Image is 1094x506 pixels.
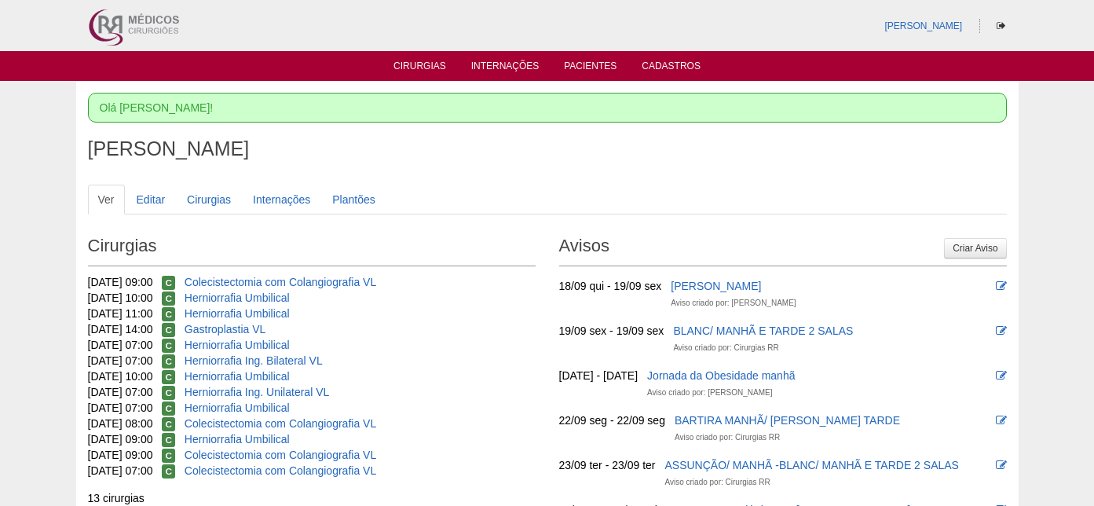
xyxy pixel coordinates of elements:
span: Confirmada [162,323,175,337]
a: Cirurgias [393,60,446,76]
a: Colecistectomia com Colangiografia VL [185,449,376,461]
a: Editar [126,185,176,214]
a: Herniorrafia Umbilical [185,401,290,414]
div: Olá [PERSON_NAME]! [88,93,1007,123]
i: Editar [996,280,1007,291]
span: [DATE] 07:00 [88,339,153,351]
a: Gastroplastia VL [185,323,266,335]
span: Confirmada [162,433,175,447]
a: ASSUNÇÃO/ MANHÃ -BLANC/ MANHÃ E TARDE 2 SALAS [664,459,958,471]
a: [PERSON_NAME] [671,280,761,292]
a: Plantões [322,185,385,214]
span: Confirmada [162,339,175,353]
div: 13 cirurgias [88,490,536,506]
span: Confirmada [162,276,175,290]
span: [DATE] 10:00 [88,291,153,304]
span: Confirmada [162,291,175,306]
span: Confirmada [162,370,175,384]
a: Colecistectomia com Colangiografia VL [185,464,376,477]
a: Herniorrafia Ing. Bilateral VL [185,354,323,367]
a: Herniorrafia Umbilical [185,433,290,445]
a: Herniorrafia Umbilical [185,291,290,304]
a: Colecistectomia com Colangiografia VL [185,417,376,430]
i: Editar [996,325,1007,336]
span: Confirmada [162,354,175,368]
a: Ver [88,185,125,214]
a: Cirurgias [177,185,241,214]
a: Herniorrafia Umbilical [185,307,290,320]
a: Colecistectomia com Colangiografia VL [185,276,376,288]
span: [DATE] 07:00 [88,464,153,477]
span: [DATE] 07:00 [88,354,153,367]
a: Jornada da Obesidade manhã [647,369,795,382]
span: [DATE] 07:00 [88,386,153,398]
span: [DATE] 14:00 [88,323,153,335]
i: Sair [997,21,1005,31]
span: [DATE] 09:00 [88,449,153,461]
span: [DATE] 11:00 [88,307,153,320]
span: [DATE] 09:00 [88,433,153,445]
span: Confirmada [162,386,175,400]
span: [DATE] 09:00 [88,276,153,288]
a: Pacientes [564,60,617,76]
h2: Avisos [559,230,1007,266]
div: Aviso criado por: [PERSON_NAME] [647,385,772,401]
div: Aviso criado por: Cirurgias RR [675,430,780,445]
h1: [PERSON_NAME] [88,139,1007,159]
div: [DATE] - [DATE] [559,368,638,383]
a: Internações [243,185,320,214]
i: Editar [996,415,1007,426]
a: [PERSON_NAME] [884,20,962,31]
i: Editar [996,460,1007,471]
a: Internações [471,60,540,76]
div: Aviso criado por: Cirurgias RR [673,340,778,356]
span: Confirmada [162,464,175,478]
a: Herniorrafia Umbilical [185,339,290,351]
span: Confirmada [162,401,175,416]
h2: Cirurgias [88,230,536,266]
a: Cadastros [642,60,701,76]
i: Editar [996,370,1007,381]
div: Aviso criado por: Cirurgias RR [664,475,770,490]
a: Herniorrafia Umbilical [185,370,290,383]
span: Confirmada [162,307,175,321]
a: Herniorrafia Ing. Unilateral VL [185,386,329,398]
div: 23/09 ter - 23/09 ter [559,457,656,473]
a: BLANC/ MANHÃ E TARDE 2 SALAS [673,324,853,337]
span: [DATE] 07:00 [88,401,153,414]
div: 18/09 qui - 19/09 sex [559,278,662,294]
span: Confirmada [162,449,175,463]
a: Criar Aviso [944,238,1006,258]
span: [DATE] 10:00 [88,370,153,383]
span: [DATE] 08:00 [88,417,153,430]
div: Aviso criado por: [PERSON_NAME] [671,295,796,311]
div: 22/09 seg - 22/09 seg [559,412,665,428]
span: Confirmada [162,417,175,431]
a: BARTIRA MANHÃ/ [PERSON_NAME] TARDE [675,414,900,427]
div: 19/09 sex - 19/09 sex [559,323,664,339]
